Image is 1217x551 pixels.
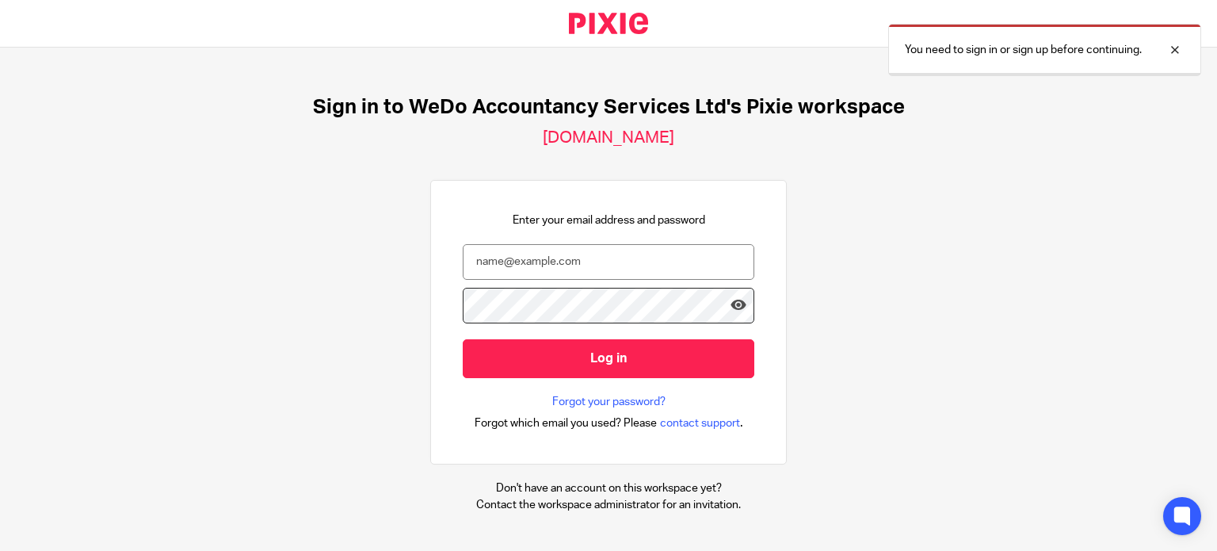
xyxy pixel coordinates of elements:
div: . [475,414,743,432]
h1: Sign in to WeDo Accountancy Services Ltd's Pixie workspace [313,95,905,120]
p: Don't have an account on this workspace yet? [476,480,741,496]
input: name@example.com [463,244,754,280]
span: Forgot which email you used? Please [475,415,657,431]
p: You need to sign in or sign up before continuing. [905,42,1142,58]
h2: [DOMAIN_NAME] [543,128,674,148]
p: Enter your email address and password [513,212,705,228]
span: contact support [660,415,740,431]
input: Log in [463,339,754,378]
a: Forgot your password? [552,394,666,410]
p: Contact the workspace administrator for an invitation. [476,497,741,513]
